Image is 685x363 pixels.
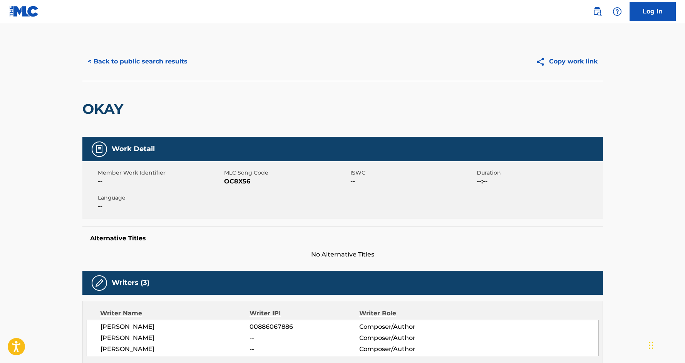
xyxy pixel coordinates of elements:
[100,322,250,331] span: [PERSON_NAME]
[98,194,222,202] span: Language
[350,169,475,177] span: ISWC
[250,333,359,343] span: --
[359,309,459,318] div: Writer Role
[610,4,625,19] div: Help
[613,7,622,16] img: help
[250,309,359,318] div: Writer IPI
[112,145,155,153] h5: Work Detail
[9,6,39,17] img: MLC Logo
[95,278,104,288] img: Writers
[359,333,459,343] span: Composer/Author
[593,7,602,16] img: search
[536,57,549,67] img: Copy work link
[100,333,250,343] span: [PERSON_NAME]
[82,52,193,71] button: < Back to public search results
[359,345,459,354] span: Composer/Author
[646,326,685,363] iframe: Chat Widget
[90,235,595,242] h5: Alternative Titles
[82,100,127,118] h2: OKAY
[98,169,222,177] span: Member Work Identifier
[250,345,359,354] span: --
[98,177,222,186] span: --
[82,250,603,259] span: No Alternative Titles
[250,322,359,331] span: 00886067886
[477,169,601,177] span: Duration
[224,177,348,186] span: OC8X56
[649,334,653,357] div: Drag
[359,322,459,331] span: Composer/Author
[663,241,685,303] iframe: Resource Center
[350,177,475,186] span: --
[224,169,348,177] span: MLC Song Code
[630,2,676,21] a: Log In
[590,4,605,19] a: Public Search
[100,345,250,354] span: [PERSON_NAME]
[477,177,601,186] span: --:--
[95,145,104,154] img: Work Detail
[112,278,149,287] h5: Writers (3)
[530,52,603,71] button: Copy work link
[100,309,250,318] div: Writer Name
[98,202,222,211] span: --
